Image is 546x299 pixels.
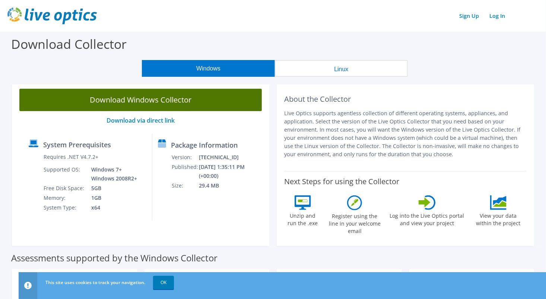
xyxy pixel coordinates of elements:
[171,141,238,149] label: Package Information
[284,177,399,186] label: Next Steps for using the Collector
[199,152,266,162] td: [TECHNICAL_ID]
[86,183,139,193] td: 5GB
[455,10,483,21] a: Sign Up
[284,109,527,158] p: Live Optics supports agentless collection of different operating systems, appliances, and applica...
[142,60,275,77] button: Windows
[43,183,86,193] td: Free Disk Space:
[86,165,139,183] td: Windows 7+ Windows 2008R2+
[286,210,320,227] label: Unzip and run the .exe
[11,35,127,53] label: Download Collector
[171,152,199,162] td: Version:
[107,116,175,125] a: Download via direct link
[284,95,527,104] h2: About the Collector
[275,60,408,77] button: Linux
[472,210,525,227] label: View your data within the project
[43,165,86,183] td: Supported OS:
[7,7,97,24] img: live_optics_svg.svg
[390,210,465,227] label: Log into the Live Optics portal and view your project
[199,181,266,191] td: 29.4 MB
[44,153,98,161] label: Requires .NET V4.7.2+
[45,279,145,286] span: This site uses cookies to track your navigation.
[11,254,218,262] label: Assessments supported by the Windows Collector
[153,276,174,289] a: OK
[171,181,199,191] td: Size:
[327,210,382,235] label: Register using the line in your welcome email
[86,193,139,203] td: 1GB
[171,162,199,181] td: Published:
[43,193,86,203] td: Memory:
[43,203,86,213] td: System Type:
[86,203,139,213] td: x64
[199,162,266,181] td: [DATE] 1:35:11 PM (+00:00)
[43,141,111,148] label: System Prerequisites
[19,89,262,111] a: Download Windows Collector
[486,10,509,21] a: Log In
